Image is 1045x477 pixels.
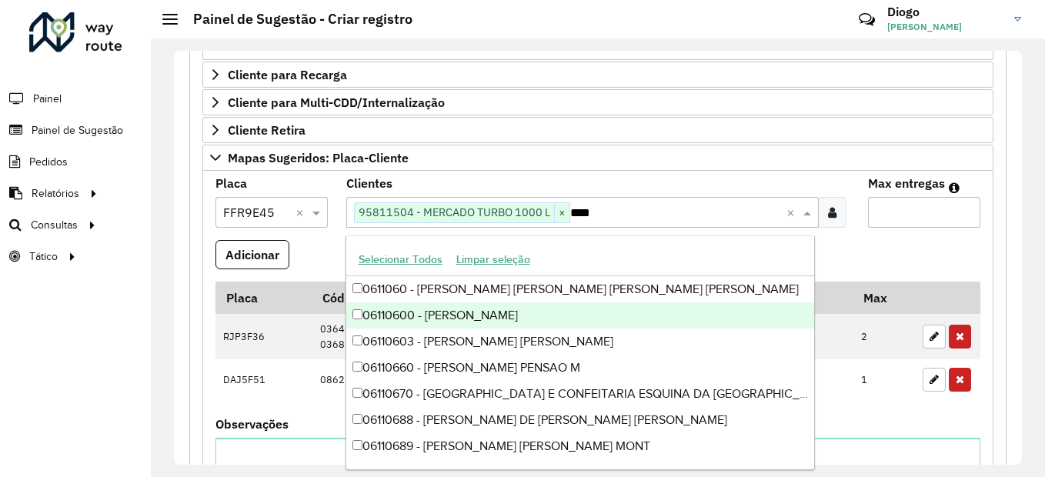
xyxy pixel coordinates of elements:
[346,276,815,302] div: 0611060 - [PERSON_NAME] [PERSON_NAME] [PERSON_NAME] [PERSON_NAME]
[215,174,247,192] label: Placa
[312,314,565,359] td: 03641492 03681830
[228,68,347,81] span: Cliente para Recarga
[228,96,445,108] span: Cliente para Multi-CDD/Internalização
[346,174,392,192] label: Clientes
[202,62,993,88] a: Cliente para Recarga
[31,217,78,233] span: Consultas
[202,145,993,171] a: Mapas Sugeridos: Placa-Cliente
[346,235,816,470] ng-dropdown-panel: Options list
[295,203,309,222] span: Clear all
[786,203,800,222] span: Clear all
[215,359,312,399] td: DAJ5F51
[868,174,945,192] label: Max entregas
[352,248,449,272] button: Selecionar Todos
[29,249,58,265] span: Tático
[178,11,412,28] h2: Painel de Sugestão - Criar registro
[228,124,305,136] span: Cliente Retira
[202,117,993,143] a: Cliente Retira
[346,302,815,329] div: 06110600 - [PERSON_NAME]
[554,204,569,222] span: ×
[29,154,68,170] span: Pedidos
[312,359,565,399] td: 08626636
[32,122,123,138] span: Painel de Sugestão
[853,314,915,359] td: 2
[853,359,915,399] td: 1
[887,20,1003,34] span: [PERSON_NAME]
[949,182,960,194] em: Máximo de clientes que serão colocados na mesma rota com os clientes informados
[215,314,312,359] td: RJP3F36
[346,329,815,355] div: 06110603 - [PERSON_NAME] [PERSON_NAME]
[355,203,554,222] span: 95811504 - MERCADO TURBO 1000 L
[850,3,883,36] a: Contato Rápido
[346,355,815,381] div: 06110660 - [PERSON_NAME] PENSAO M
[33,91,62,107] span: Painel
[215,415,289,433] label: Observações
[32,185,79,202] span: Relatórios
[202,89,993,115] a: Cliente para Multi-CDD/Internalização
[853,282,915,314] th: Max
[215,282,312,314] th: Placa
[228,152,409,164] span: Mapas Sugeridos: Placa-Cliente
[346,433,815,459] div: 06110689 - [PERSON_NAME] [PERSON_NAME] MONT
[449,248,537,272] button: Limpar seleção
[346,381,815,407] div: 06110670 - [GEOGRAPHIC_DATA] E CONFEITARIA ESQUINA DA [GEOGRAPHIC_DATA]
[346,407,815,433] div: 06110688 - [PERSON_NAME] DE [PERSON_NAME] [PERSON_NAME]
[887,5,1003,19] h3: Diogo
[215,240,289,269] button: Adicionar
[312,282,565,314] th: Código Cliente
